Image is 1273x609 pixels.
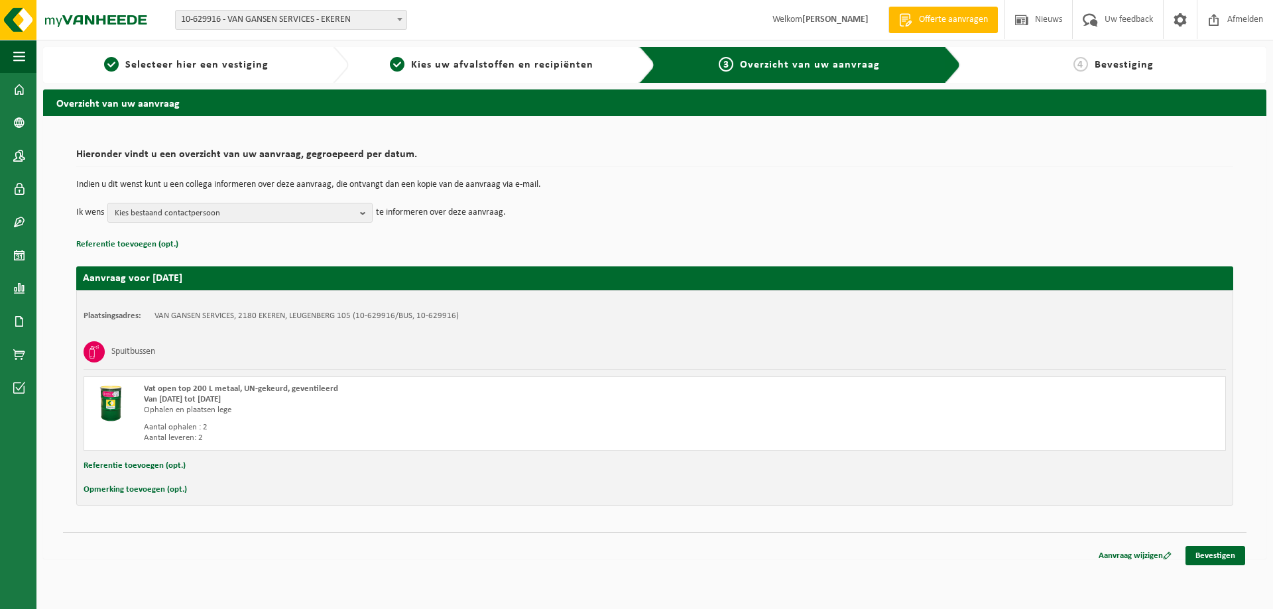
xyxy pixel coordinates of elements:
span: 10-629916 - VAN GANSEN SERVICES - EKEREN [175,10,407,30]
button: Referentie toevoegen (opt.) [84,457,186,474]
span: Selecteer hier een vestiging [125,60,269,70]
span: 1 [104,57,119,72]
span: Vat open top 200 L metaal, UN-gekeurd, geventileerd [144,384,338,393]
h2: Overzicht van uw aanvraag [43,89,1266,115]
h2: Hieronder vindt u een overzicht van uw aanvraag, gegroepeerd per datum. [76,149,1233,167]
button: Opmerking toevoegen (opt.) [84,481,187,498]
button: Kies bestaand contactpersoon [107,203,373,223]
span: 2 [390,57,404,72]
h3: Spuitbussen [111,341,155,362]
span: 4 [1073,57,1088,72]
div: Aantal leveren: 2 [144,433,708,443]
span: 3 [719,57,733,72]
span: Offerte aanvragen [916,13,991,27]
span: Bevestiging [1095,60,1154,70]
td: VAN GANSEN SERVICES, 2180 EKEREN, LEUGENBERG 105 (10-629916/BUS, 10-629916) [154,311,459,321]
strong: Aanvraag voor [DATE] [83,273,182,284]
strong: [PERSON_NAME] [802,15,869,25]
p: Ik wens [76,203,104,223]
a: Aanvraag wijzigen [1089,546,1182,565]
span: Kies bestaand contactpersoon [115,203,355,223]
strong: Van [DATE] tot [DATE] [144,395,221,404]
div: Ophalen en plaatsen lege [144,405,708,415]
a: 1Selecteer hier een vestiging [50,57,322,73]
button: Referentie toevoegen (opt.) [76,236,178,253]
p: Indien u dit wenst kunt u een collega informeren over deze aanvraag, die ontvangt dan een kopie v... [76,180,1233,190]
span: Kies uw afvalstoffen en recipiënten [411,60,593,70]
a: Offerte aanvragen [888,7,998,33]
p: te informeren over deze aanvraag. [376,203,506,223]
div: Aantal ophalen : 2 [144,422,708,433]
span: Overzicht van uw aanvraag [740,60,880,70]
img: PB-OT-0200-MET-00-03.png [91,384,131,423]
a: Bevestigen [1185,546,1245,565]
strong: Plaatsingsadres: [84,311,141,320]
span: 10-629916 - VAN GANSEN SERVICES - EKEREN [176,11,406,29]
a: 2Kies uw afvalstoffen en recipiënten [355,57,628,73]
